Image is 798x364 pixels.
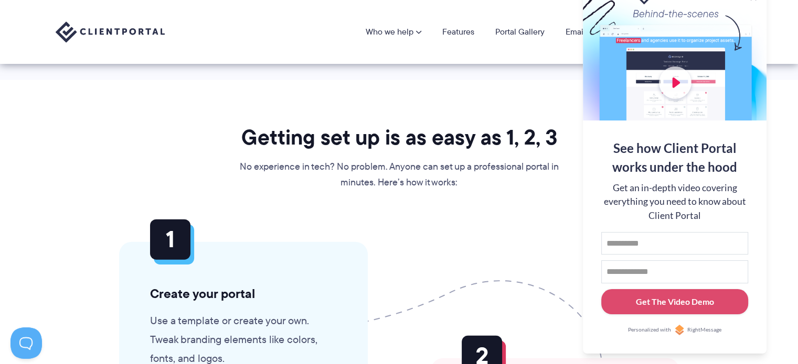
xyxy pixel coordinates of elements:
div: See how Client Portal works under the hood [601,139,748,177]
p: No experience in tech? No problem. Anyone can set up a professional portal in minutes. Here’s how... [239,159,560,191]
a: Personalized withRightMessage [601,325,748,335]
div: Get The Video Demo [636,295,714,308]
a: Who we help [366,28,421,36]
a: Portal Gallery [495,28,545,36]
a: Features [442,28,474,36]
img: Personalized with RightMessage [674,325,685,335]
span: Personalized with [628,326,671,334]
div: Get an in-depth video covering everything you need to know about Client Portal [601,181,748,223]
iframe: Toggle Customer Support [10,327,42,359]
button: Get The Video Demo [601,289,748,315]
span: RightMessage [687,326,721,334]
a: Email Course [566,28,614,36]
h3: Create your portal [150,286,337,302]
h2: Getting set up is as easy as 1, 2, 3 [239,124,560,150]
